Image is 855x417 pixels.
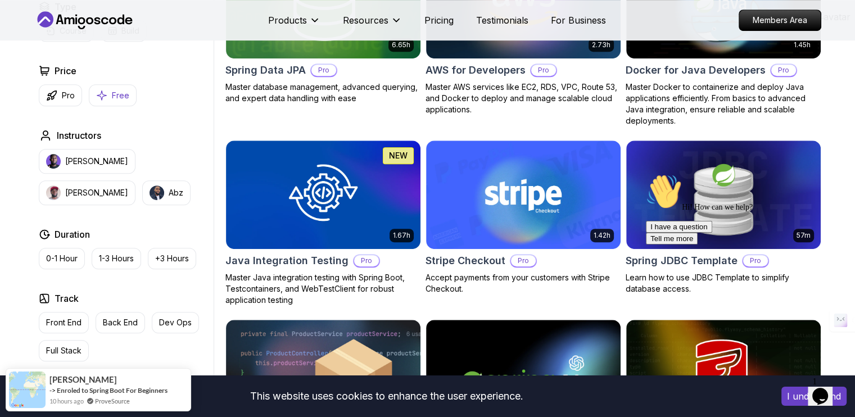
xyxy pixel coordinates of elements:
[4,34,111,42] span: Hi! How can we help?
[626,140,821,295] a: Spring JDBC Template card57mSpring JDBC TemplateProLearn how to use JDBC Template to simplify dat...
[49,375,117,384] span: [PERSON_NAME]
[103,317,138,328] p: Back End
[4,64,56,75] button: Tell me more
[225,140,421,306] a: Java Integration Testing card1.67hNEWJava Integration TestingProMaster Java integration testing w...
[626,81,821,126] p: Master Docker to containerize and deploy Java applications efficiently. From basics to advanced J...
[343,13,388,27] p: Resources
[511,255,536,266] p: Pro
[426,272,621,294] p: Accept payments from your customers with Stripe Checkout.
[426,253,505,269] h2: Stripe Checkout
[159,317,192,328] p: Dev Ops
[389,150,408,161] p: NEW
[426,140,621,250] img: Stripe Checkout card
[148,248,196,269] button: +3 Hours
[225,62,306,78] h2: Spring Data JPA
[268,13,320,36] button: Products
[92,248,141,269] button: 1-3 Hours
[808,372,844,406] iframe: chat widget
[426,81,621,115] p: Master AWS services like EC2, RDS, VPC, Route 53, and Docker to deploy and manage scalable cloud ...
[39,84,82,106] button: Pro
[626,253,738,269] h2: Spring JDBC Template
[4,4,40,40] img: :wave:
[152,312,199,333] button: Dev Ops
[4,4,207,75] div: 👋Hi! How can we help?I have a questionTell me more
[150,185,164,200] img: instructor img
[8,384,764,409] div: This website uses cookies to enhance the user experience.
[225,253,349,269] h2: Java Integration Testing
[641,169,844,366] iframe: chat widget
[476,13,528,27] a: Testimonials
[169,187,183,198] p: Abz
[39,149,135,174] button: instructor img[PERSON_NAME]
[65,187,128,198] p: [PERSON_NAME]
[96,312,145,333] button: Back End
[155,253,189,264] p: +3 Hours
[794,40,811,49] p: 1.45h
[57,129,101,142] h2: Instructors
[426,62,526,78] h2: AWS for Developers
[46,345,82,356] p: Full Stack
[531,65,556,76] p: Pro
[89,84,137,106] button: Free
[57,386,168,395] a: Enroled to Spring Boot For Beginners
[311,65,336,76] p: Pro
[626,62,766,78] h2: Docker for Java Developers
[99,253,134,264] p: 1-3 Hours
[225,81,421,104] p: Master database management, advanced querying, and expert data handling with ease
[343,13,402,36] button: Resources
[46,317,82,328] p: Front End
[62,90,75,101] p: Pro
[626,272,821,294] p: Learn how to use JDBC Template to simplify database access.
[65,156,128,167] p: [PERSON_NAME]
[424,13,454,27] a: Pricing
[739,10,821,31] a: Members Area
[49,386,56,395] span: ->
[39,248,85,269] button: 0-1 Hour
[626,140,821,250] img: Spring JDBC Template card
[46,154,61,169] img: instructor img
[55,64,76,78] h2: Price
[393,231,410,240] p: 1.67h
[226,140,420,250] img: Java Integration Testing card
[592,40,610,49] p: 2.73h
[39,312,89,333] button: Front End
[55,228,90,241] h2: Duration
[771,65,796,76] p: Pro
[594,231,610,240] p: 1.42h
[46,185,61,200] img: instructor img
[39,340,89,361] button: Full Stack
[268,13,307,27] p: Products
[781,387,847,406] button: Accept cookies
[39,180,135,205] button: instructor img[PERSON_NAME]
[142,180,191,205] button: instructor imgAbz
[392,40,410,49] p: 6.65h
[95,396,130,406] a: ProveSource
[9,371,46,408] img: provesource social proof notification image
[354,255,379,266] p: Pro
[46,253,78,264] p: 0-1 Hour
[4,52,71,64] button: I have a question
[49,396,84,406] span: 10 hours ago
[551,13,606,27] a: For Business
[55,292,79,305] h2: Track
[225,272,421,306] p: Master Java integration testing with Spring Boot, Testcontainers, and WebTestClient for robust ap...
[426,140,621,295] a: Stripe Checkout card1.42hStripe CheckoutProAccept payments from your customers with Stripe Checkout.
[112,90,129,101] p: Free
[739,10,821,30] p: Members Area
